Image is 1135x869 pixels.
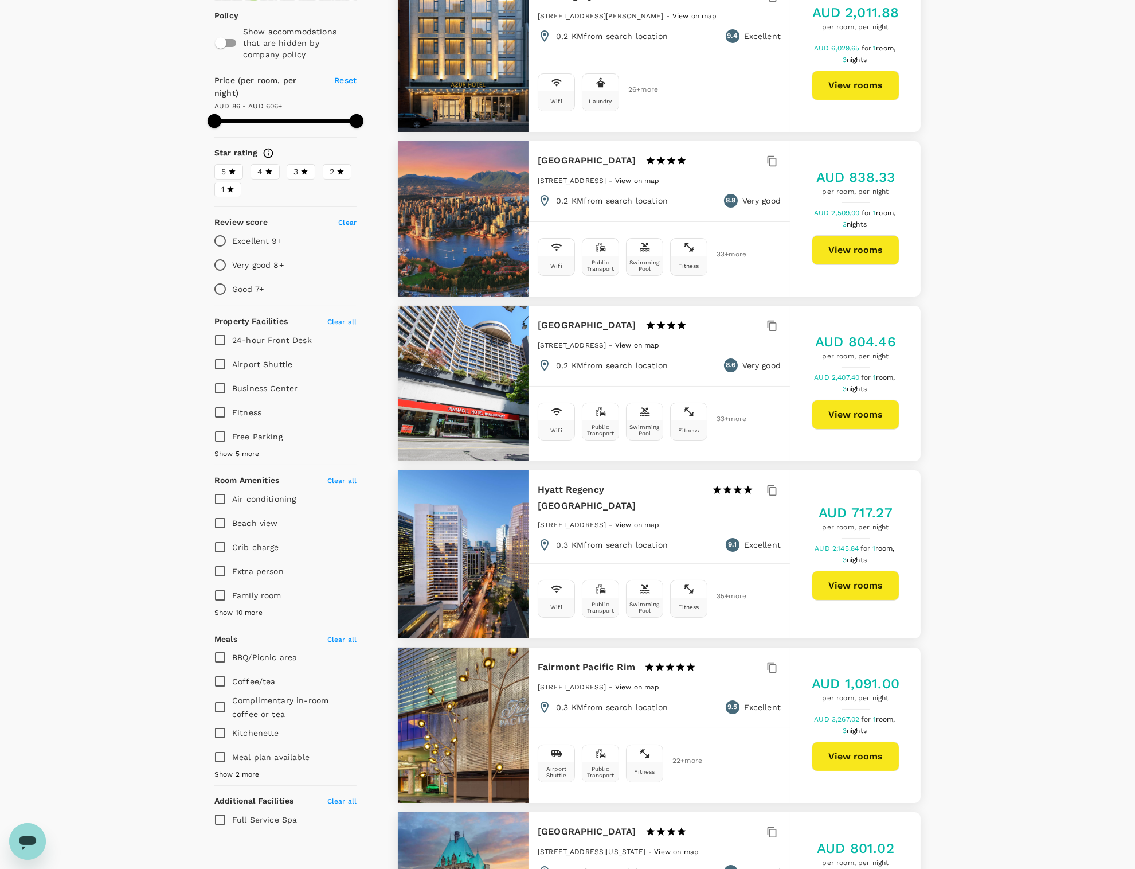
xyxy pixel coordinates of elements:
[232,494,296,504] span: Air conditioning
[550,263,562,269] div: Wifi
[232,235,282,247] p: Excellent 9+
[875,544,895,552] span: room,
[232,283,264,295] p: Good 7+
[812,71,899,100] button: View rooms
[232,432,283,441] span: Free Parking
[609,177,615,185] span: -
[876,373,895,381] span: room,
[654,848,699,856] span: View on map
[615,176,660,185] a: View on map
[538,683,606,691] span: [STREET_ADDRESS]
[814,715,861,723] span: AUD 3,267.02
[817,858,894,869] span: per room, per night
[817,839,894,858] h5: AUD 801.02
[847,556,867,564] span: nights
[847,56,867,64] span: nights
[678,427,699,434] div: Fitness
[232,753,310,762] span: Meal plan available
[232,259,284,271] p: Very good 8+
[634,769,655,775] div: Fitness
[538,659,635,675] h6: Fairmont Pacific Rim
[214,633,237,646] h6: Meals
[717,593,734,600] span: 35 + more
[538,177,606,185] span: [STREET_ADDRESS]
[678,604,699,610] div: Fitness
[672,757,690,765] span: 22 + more
[609,521,615,529] span: -
[815,333,896,351] h5: AUD 804.46
[556,702,668,713] p: 0.3 KM from search location
[538,521,606,529] span: [STREET_ADDRESS]
[214,449,260,460] span: Show 5 more
[214,315,288,328] h6: Property Facilities
[334,76,357,85] span: Reset
[243,26,355,60] p: Show accommodations that are hidden by company policy
[860,544,872,552] span: for
[538,317,636,333] h6: [GEOGRAPHIC_DATA]
[862,209,873,217] span: for
[814,44,862,52] span: AUD 6,029.65
[812,742,899,771] button: View rooms
[629,601,660,614] div: Swimming Pool
[812,400,899,430] button: View rooms
[232,336,312,345] span: 24-hour Front Desk
[672,11,717,20] a: View on map
[812,571,899,601] button: View rooms
[538,482,703,514] h6: Hyatt Regency [GEOGRAPHIC_DATA]
[814,373,861,381] span: AUD 2,407.40
[727,30,737,42] span: 9.4
[327,477,357,485] span: Clear all
[648,848,654,856] span: -
[742,195,781,206] p: Very good
[232,815,297,824] span: Full Service Spa
[232,696,328,719] span: Complimentary in-room coffee or tea
[232,567,284,576] span: Extra person
[744,30,781,42] p: Excellent
[232,543,279,552] span: Crib charge
[812,693,899,704] span: per room, per night
[330,166,334,178] span: 2
[327,797,357,805] span: Clear all
[232,677,276,686] span: Coffee/tea
[232,408,261,417] span: Fitness
[726,360,735,371] span: 8.6
[667,12,672,20] span: -
[541,766,572,778] div: Airport Shuttle
[629,424,660,437] div: Swimming Pool
[609,341,615,349] span: -
[819,522,893,533] span: per room, per night
[232,519,278,528] span: Beach view
[814,209,862,217] span: AUD 2,509.00
[585,601,616,614] div: Public Transport
[727,702,737,713] span: 9.5
[263,147,274,159] svg: Star ratings are awarded to properties to represent the quality of services, facilities, and amen...
[550,427,562,434] div: Wifi
[556,360,668,371] p: 0.2 KM from search location
[873,209,897,217] span: 1
[654,847,699,856] a: View on map
[589,98,612,104] div: Laundry
[672,12,717,20] span: View on map
[556,30,668,42] p: 0.2 KM from search location
[744,539,781,551] p: Excellent
[812,3,899,22] h5: AUD 2,011.88
[214,795,293,808] h6: Additional Facilities
[327,636,357,644] span: Clear all
[214,607,263,619] span: Show 10 more
[214,102,283,110] span: AUD 86 - AUD 606+
[538,341,606,349] span: [STREET_ADDRESS]
[615,521,660,529] span: View on map
[847,727,867,735] span: nights
[843,385,868,393] span: 3
[609,683,615,691] span: -
[232,653,297,662] span: BBQ/Picnic area
[726,195,735,206] span: 8.8
[744,702,781,713] p: Excellent
[873,44,897,52] span: 1
[862,44,873,52] span: for
[816,168,895,186] h5: AUD 838.33
[214,216,268,229] h6: Review score
[538,848,645,856] span: [STREET_ADDRESS][US_STATE]
[876,44,895,52] span: room,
